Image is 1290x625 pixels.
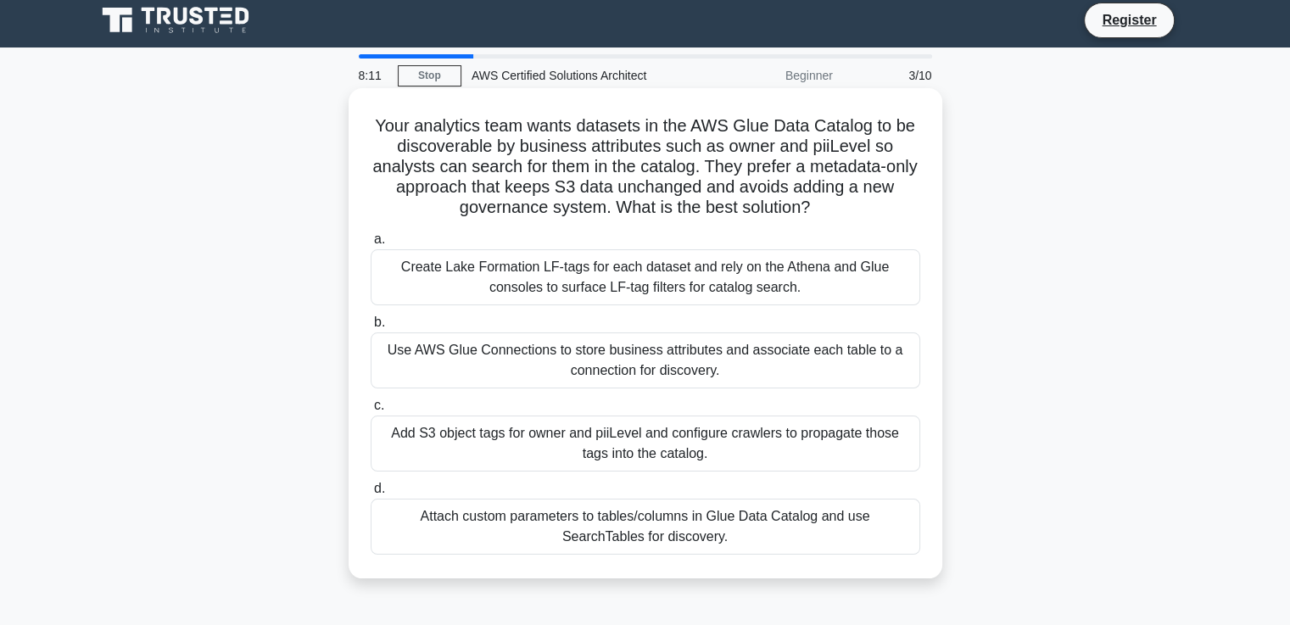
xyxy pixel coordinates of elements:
div: Beginner [695,59,843,92]
span: c. [374,398,384,412]
span: b. [374,315,385,329]
a: Register [1092,9,1166,31]
div: Attach custom parameters to tables/columns in Glue Data Catalog and use SearchTables for discovery. [371,499,920,555]
a: Stop [398,65,461,86]
div: 3/10 [843,59,942,92]
div: 8:11 [349,59,398,92]
span: d. [374,481,385,495]
div: Use AWS Glue Connections to store business attributes and associate each table to a connection fo... [371,332,920,388]
div: Add S3 object tags for owner and piiLevel and configure crawlers to propagate those tags into the... [371,416,920,472]
div: Create Lake Formation LF-tags for each dataset and rely on the Athena and Glue consoles to surfac... [371,249,920,305]
span: a. [374,232,385,246]
h5: Your analytics team wants datasets in the AWS Glue Data Catalog to be discoverable by business at... [369,115,922,219]
div: AWS Certified Solutions Architect [461,59,695,92]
